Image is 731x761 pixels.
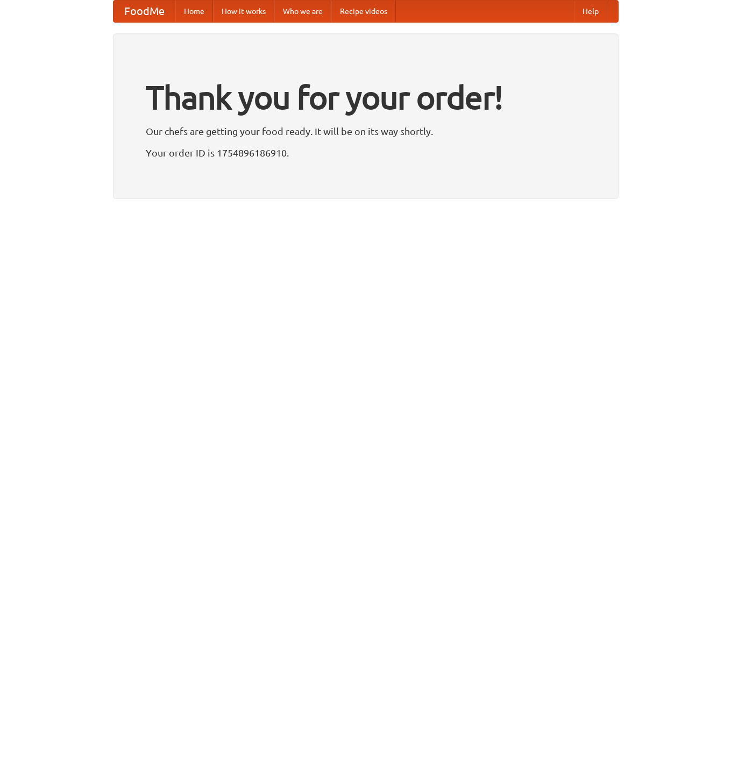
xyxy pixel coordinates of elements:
a: Who we are [274,1,331,22]
p: Your order ID is 1754896186910. [146,145,586,161]
h1: Thank you for your order! [146,72,586,123]
a: Help [574,1,607,22]
a: Home [175,1,213,22]
p: Our chefs are getting your food ready. It will be on its way shortly. [146,123,586,139]
a: Recipe videos [331,1,396,22]
a: FoodMe [113,1,175,22]
a: How it works [213,1,274,22]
